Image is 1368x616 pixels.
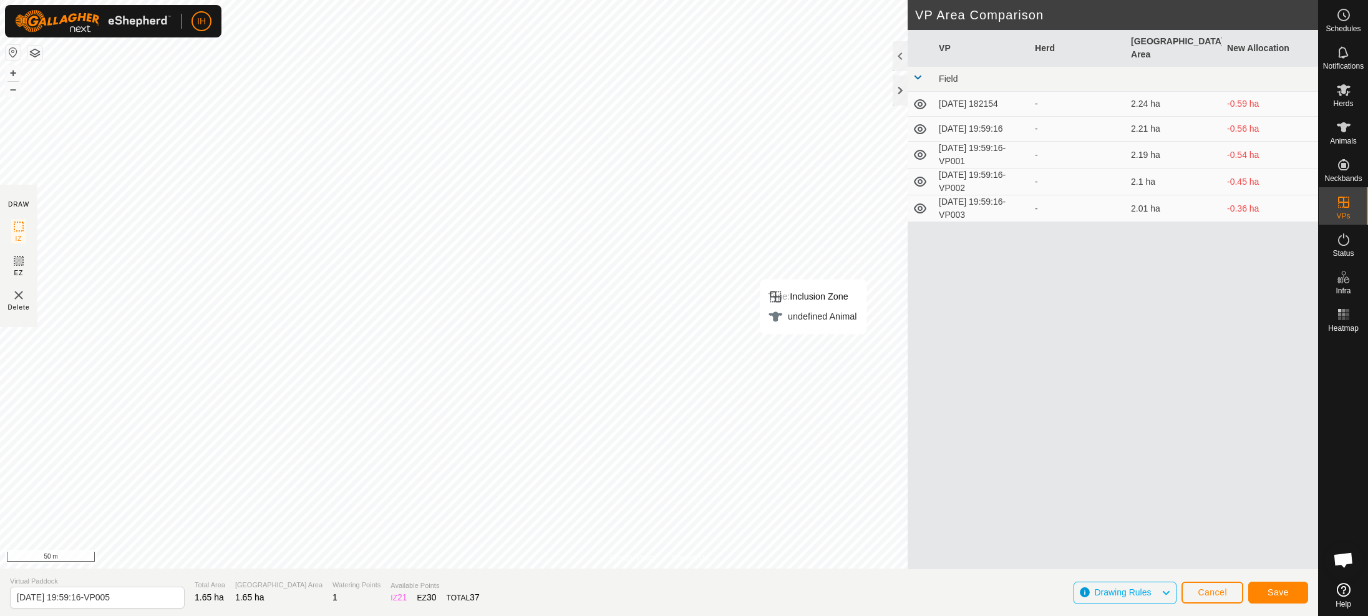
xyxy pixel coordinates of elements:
[1330,137,1357,145] span: Animals
[8,200,29,209] div: DRAW
[1035,97,1121,110] div: -
[235,592,264,602] span: 1.65 ha
[1126,117,1222,142] td: 2.21 ha
[1126,195,1222,222] td: 2.01 ha
[934,30,1030,67] th: VP
[391,591,407,604] div: IZ
[195,592,224,602] span: 1.65 ha
[1126,142,1222,169] td: 2.19 ha
[939,74,958,84] span: Field
[397,592,407,602] span: 21
[1035,149,1121,162] div: -
[1035,175,1121,188] div: -
[1332,250,1354,257] span: Status
[671,552,708,564] a: Contact Us
[14,268,24,278] span: EZ
[427,592,437,602] span: 30
[1222,92,1318,117] td: -0.59 ha
[1325,541,1362,579] div: Open chat
[1035,122,1121,135] div: -
[1094,587,1151,597] span: Drawing Rules
[1035,202,1121,215] div: -
[6,82,21,97] button: –
[10,576,185,587] span: Virtual Paddock
[1181,582,1243,604] button: Cancel
[6,45,21,60] button: Reset Map
[197,15,206,28] span: IH
[609,552,656,564] a: Privacy Policy
[1336,600,1351,608] span: Help
[1222,30,1318,67] th: New Allocation
[1030,30,1126,67] th: Herd
[1323,62,1364,70] span: Notifications
[768,309,856,324] div: undefined Animal
[1248,582,1308,604] button: Save
[1328,325,1359,332] span: Heatmap
[27,46,42,61] button: Map Layers
[1268,587,1289,597] span: Save
[934,92,1030,117] td: [DATE] 182154
[1222,142,1318,169] td: -0.54 ha
[417,591,437,604] div: EZ
[1198,587,1227,597] span: Cancel
[1336,212,1350,220] span: VPs
[915,7,1318,22] h2: VP Area Comparison
[332,580,381,590] span: Watering Points
[1319,578,1368,613] a: Help
[235,580,323,590] span: [GEOGRAPHIC_DATA] Area
[934,195,1030,222] td: [DATE] 19:59:16-VP003
[1222,117,1318,142] td: -0.56 ha
[934,117,1030,142] td: [DATE] 19:59:16
[1222,169,1318,195] td: -0.45 ha
[1333,100,1353,107] span: Herds
[1126,92,1222,117] td: 2.24 ha
[332,592,337,602] span: 1
[16,234,22,243] span: IZ
[1326,25,1361,32] span: Schedules
[8,303,30,312] span: Delete
[6,66,21,81] button: +
[1222,195,1318,222] td: -0.36 ha
[15,10,171,32] img: Gallagher Logo
[1336,287,1351,295] span: Infra
[934,142,1030,169] td: [DATE] 19:59:16-VP001
[447,591,480,604] div: TOTAL
[768,289,856,304] div: Inclusion Zone
[1324,175,1362,182] span: Neckbands
[1126,30,1222,67] th: [GEOGRAPHIC_DATA] Area
[11,288,26,303] img: VP
[470,592,480,602] span: 37
[391,580,479,591] span: Available Points
[1126,169,1222,195] td: 2.1 ha
[195,580,225,590] span: Total Area
[934,169,1030,195] td: [DATE] 19:59:16-VP002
